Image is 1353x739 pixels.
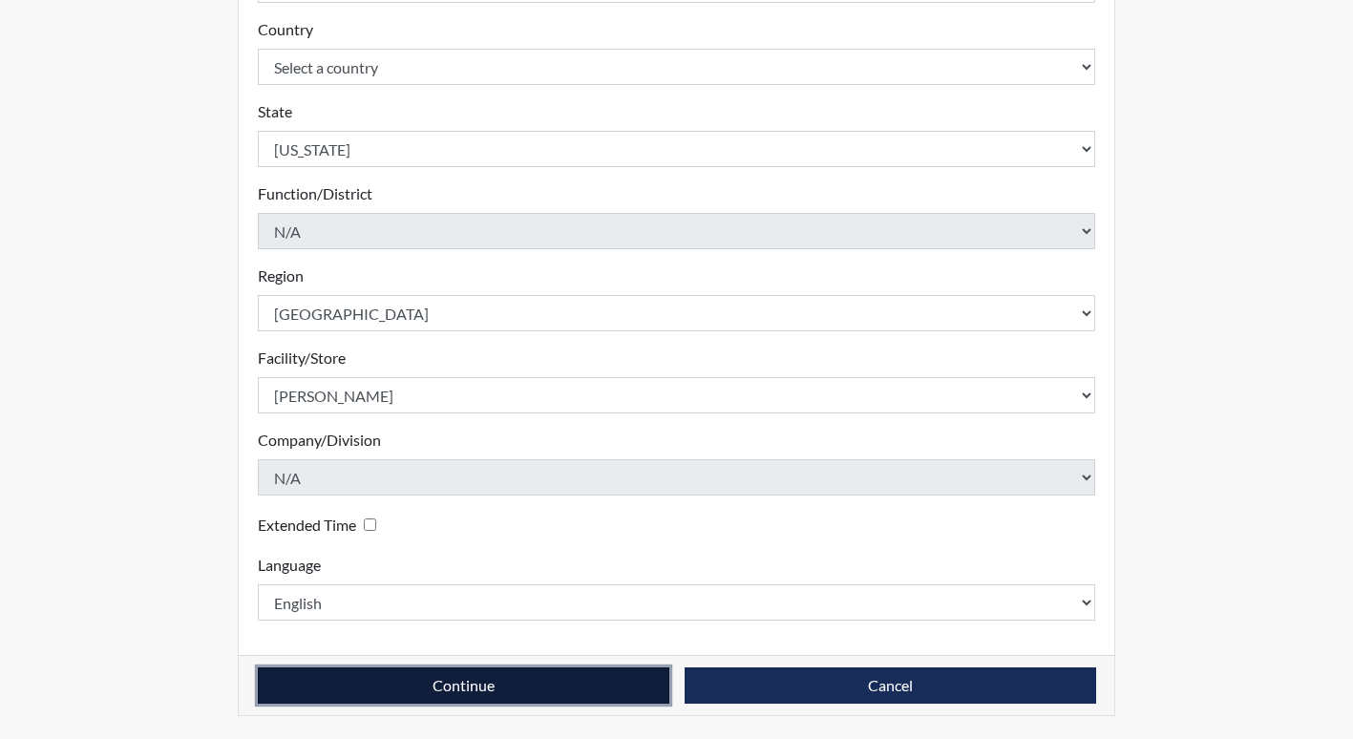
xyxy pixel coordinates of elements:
[258,100,292,123] label: State
[258,667,669,704] button: Continue
[258,264,304,287] label: Region
[258,429,381,452] label: Company/Division
[258,182,372,205] label: Function/District
[258,511,384,538] div: Checking this box will provide the interviewee with an accomodation of extra time to answer each ...
[258,18,313,41] label: Country
[258,514,356,537] label: Extended Time
[258,554,321,577] label: Language
[258,347,346,369] label: Facility/Store
[685,667,1096,704] button: Cancel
